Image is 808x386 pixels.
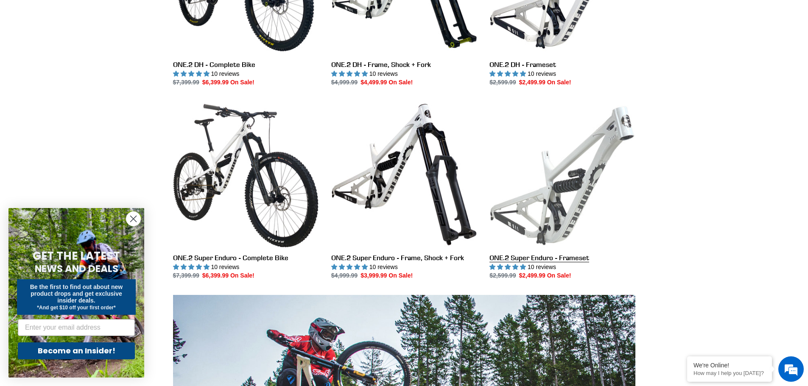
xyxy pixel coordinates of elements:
[35,262,118,275] span: NEWS AND DEALS
[33,248,120,264] span: GET THE LATEST
[18,342,135,359] button: Become an Insider!
[693,370,766,376] p: How may I help you today?
[30,283,123,304] span: Be the first to find out about new product drops and get exclusive insider deals.
[37,305,115,311] span: *And get $10 off your first order*
[126,211,141,226] button: Close dialog
[18,319,135,336] input: Enter your email address
[693,362,766,369] div: We're Online!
